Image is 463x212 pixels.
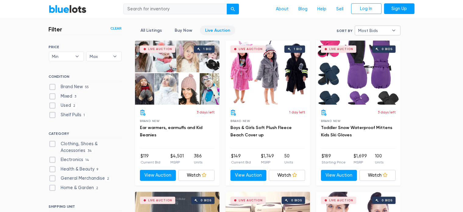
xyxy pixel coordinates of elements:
a: Live Auction 0 bids [316,41,401,105]
span: 9 [95,167,100,172]
label: Used [49,102,77,109]
span: Min [52,52,72,61]
label: General Merchandise [49,175,111,182]
span: 3 [73,94,78,99]
span: Max [90,52,110,61]
label: Health & Beauty [49,166,100,173]
a: Boys & Girls Soft Plush Fleece Beach Cover up [230,125,292,138]
a: BlueLots [49,5,87,13]
a: Blog [294,3,313,15]
span: 2 [105,177,111,181]
li: 386 [194,153,202,165]
a: About [271,3,294,15]
div: 1 bid [294,48,302,51]
label: Shelf Pulls [49,112,87,118]
p: Starting Price [322,160,346,165]
p: 1 day left [289,110,305,115]
div: Live Auction [239,199,263,202]
a: Watch [269,170,305,181]
label: Sort By [337,28,352,34]
span: 2 [71,104,77,109]
p: 3 days left [378,110,396,115]
li: 100 [375,153,383,165]
h3: Filter [49,26,62,33]
p: Current Bid [141,160,160,165]
label: Electronics [49,156,91,163]
div: 0 bids [201,199,212,202]
span: Brand New [321,119,341,123]
h6: SHIPPING UNIT [49,204,122,211]
div: Live Auction [329,48,353,51]
h6: CATEGORY [49,131,122,138]
div: 0 bids [382,48,393,51]
li: $189 [322,153,346,165]
p: MSRP [354,160,367,165]
a: View Auction [230,170,267,181]
p: Units [194,160,202,165]
label: Brand New [49,84,91,90]
p: MSRP [261,160,274,165]
a: Ear warmers, earmuffs and Kid Beanies [140,125,202,138]
b: ▾ [387,26,400,35]
li: $119 [141,153,160,165]
a: Sell [332,3,349,15]
span: Brand New [230,119,250,123]
a: Buy Now [169,26,198,35]
a: Toddler Snow Waterproof Mittens Kids Ski Gloves [321,125,392,138]
p: MSRP [170,160,184,165]
a: Clear [110,26,122,31]
a: Watch [178,170,215,181]
span: 34 [86,149,94,153]
span: 14 [84,158,91,163]
label: Mixed [49,93,78,100]
li: $1,699 [354,153,367,165]
span: 55 [83,85,91,90]
a: Live Auction 1 bid [226,41,310,105]
p: Units [375,160,383,165]
p: 3 days left [197,110,215,115]
div: Live Auction [148,199,172,202]
li: 50 [284,153,293,165]
h6: CONDITION [49,74,122,81]
p: Units [284,160,293,165]
b: ▾ [109,52,121,61]
a: Sign Up [384,3,415,14]
input: Search for inventory [123,4,227,15]
a: Log In [351,3,382,14]
a: View Auction [321,170,357,181]
b: ▾ [71,52,84,61]
div: Live Auction [329,199,353,202]
span: Brand New [140,119,160,123]
div: Live Auction [148,48,172,51]
a: View Auction [140,170,176,181]
li: $1,749 [261,153,274,165]
div: 0 bids [382,199,393,202]
div: 0 bids [291,199,302,202]
label: Clothing, Shoes & Accessories [49,141,122,154]
a: Live Auction [200,26,235,35]
div: 1 bid [203,48,212,51]
label: Home & Garden [49,185,100,191]
span: 2 [94,186,100,191]
span: 1 [82,113,87,118]
li: $149 [231,153,251,165]
h6: PRICE [49,45,122,49]
div: Live Auction [239,48,263,51]
p: Current Bid [231,160,251,165]
a: All Listings [135,26,167,35]
a: Help [313,3,332,15]
span: Most Bids [358,26,389,35]
a: Watch [359,170,396,181]
a: Live Auction 1 bid [135,41,219,105]
li: $4,501 [170,153,184,165]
